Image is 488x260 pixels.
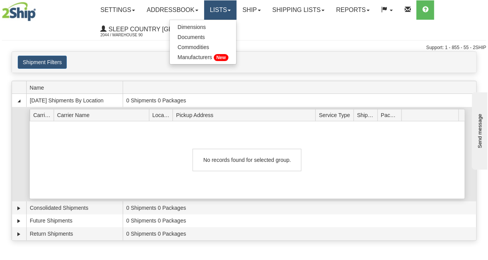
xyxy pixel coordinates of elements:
[15,97,23,105] a: Collapse
[170,22,236,32] a: Dimensions
[2,2,36,21] img: logo2044.jpg
[177,24,206,30] span: Dimensions
[177,34,205,40] span: Documents
[470,90,487,169] iframe: chat widget
[177,54,212,60] span: Manufacturers
[170,42,236,52] a: Commodities
[123,94,476,107] td: 0 Shipments 0 Packages
[18,56,67,69] button: Shipment Filters
[214,54,229,61] span: New
[33,109,54,121] span: Carrier Id
[95,20,236,39] a: Sleep Country [GEOGRAPHIC_DATA] 2044 / Warehouse 90
[319,109,353,121] span: Service Type
[15,230,23,238] a: Expand
[141,0,204,20] a: Addressbook
[26,94,123,107] td: [DATE] Shipments By Location
[95,0,141,20] a: Settings
[330,0,375,20] a: Reports
[15,217,23,225] a: Expand
[100,31,158,39] span: 2044 / Warehouse 90
[123,227,476,240] td: 0 Shipments 0 Packages
[170,52,236,62] a: Manufacturers New
[152,109,173,121] span: Location Id
[357,109,377,121] span: Shipments
[123,214,476,228] td: 0 Shipments 0 Packages
[15,204,23,212] a: Expand
[204,0,236,20] a: Lists
[26,214,123,228] td: Future Shipments
[192,149,301,171] div: No records found for selected group.
[57,109,149,121] span: Carrier Name
[381,109,401,121] span: Packages
[2,44,486,51] div: Support: 1 - 855 - 55 - 2SHIP
[123,201,476,214] td: 0 Shipments 0 Packages
[6,7,71,12] div: Send message
[170,32,236,42] a: Documents
[30,82,123,93] span: Name
[106,26,226,32] span: Sleep Country [GEOGRAPHIC_DATA]
[26,227,123,240] td: Return Shipments
[26,201,123,214] td: Consolidated Shipments
[236,0,266,20] a: Ship
[177,44,209,50] span: Commodities
[267,0,330,20] a: Shipping lists
[176,109,316,121] span: Pickup Address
